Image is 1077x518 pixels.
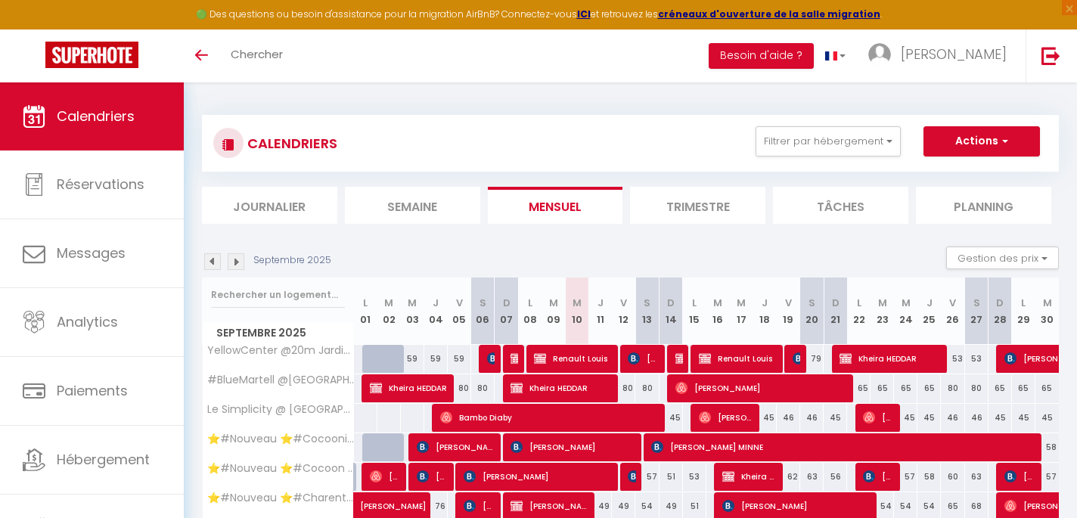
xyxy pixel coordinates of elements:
th: 06 [471,278,495,345]
div: 80 [471,374,495,402]
span: [PERSON_NAME] [793,344,800,373]
div: 56 [824,463,847,491]
th: 03 [401,278,424,345]
span: [PERSON_NAME] [1004,462,1035,491]
th: 10 [565,278,588,345]
p: Septembre 2025 [253,253,331,268]
abbr: S [480,296,486,310]
div: 45 [1012,404,1035,432]
abbr: V [785,296,792,310]
div: 65 [847,374,871,402]
span: Renault Louis [534,344,612,373]
div: 46 [965,404,989,432]
div: 53 [941,345,964,373]
a: créneaux d'ouverture de la salle migration [658,8,880,20]
abbr: M [549,296,558,310]
abbr: D [667,296,675,310]
abbr: V [456,296,463,310]
th: 11 [588,278,612,345]
th: 15 [683,278,706,345]
abbr: L [692,296,697,310]
div: 57 [894,463,917,491]
span: Analytics [57,312,118,331]
span: [PERSON_NAME] [901,45,1007,64]
img: ... [868,43,891,66]
span: Messages [57,243,126,262]
div: 45 [753,404,777,432]
li: Semaine [345,187,480,224]
span: Coraline DERICBOURG [628,462,635,491]
th: 28 [989,278,1012,345]
th: 27 [965,278,989,345]
div: 79 [800,345,824,373]
th: 30 [1035,278,1059,345]
span: Bambo Diaby [440,403,659,432]
th: 14 [660,278,683,345]
span: Paiements [57,381,128,400]
div: 59 [401,345,424,373]
div: 58 [917,463,941,491]
th: 01 [354,278,377,345]
div: 80 [612,374,635,402]
div: 80 [635,374,659,402]
button: Filtrer par hébergement [756,126,901,157]
th: 22 [847,278,871,345]
abbr: S [809,296,815,310]
abbr: L [528,296,532,310]
div: 80 [965,374,989,402]
th: 23 [871,278,894,345]
button: Besoin d'aide ? [709,43,814,69]
div: 65 [1012,374,1035,402]
span: [PERSON_NAME] MINNE [651,433,1034,461]
abbr: D [832,296,840,310]
abbr: M [878,296,887,310]
div: 57 [635,463,659,491]
th: 09 [542,278,565,345]
th: 02 [377,278,401,345]
span: Kheira HEDDAR [722,462,777,491]
th: 13 [635,278,659,345]
li: Mensuel [488,187,623,224]
span: ⭐️#Nouveau ⭐️#Charentais ⭐️#Biendormiracognac⭐️ [205,492,356,504]
abbr: V [949,296,956,310]
abbr: M [573,296,582,310]
abbr: V [620,296,627,310]
abbr: L [857,296,861,310]
span: [PERSON_NAME] [417,433,495,461]
div: 65 [1035,374,1059,402]
input: Rechercher un logement... [211,281,345,309]
th: 24 [894,278,917,345]
div: 65 [917,374,941,402]
div: 51 [660,463,683,491]
abbr: M [902,296,911,310]
div: 45 [917,404,941,432]
span: [PERSON_NAME] [464,462,612,491]
div: 65 [894,374,917,402]
img: logout [1041,46,1060,65]
span: ⭐️#Nouveau ⭐️#Cocooning ⭐️#Biendormiracognac⭐️ [205,433,356,445]
span: [PERSON_NAME] [417,462,448,491]
div: 53 [965,345,989,373]
span: Renault Louis [699,344,777,373]
abbr: M [408,296,417,310]
div: 60 [941,463,964,491]
th: 29 [1012,278,1035,345]
th: 19 [777,278,800,345]
span: Chercher [231,46,283,62]
h3: CALENDRIERS [244,126,337,160]
th: 25 [917,278,941,345]
span: Kheira HEDDAR [840,344,941,373]
abbr: M [384,296,393,310]
th: 07 [495,278,518,345]
div: 45 [824,404,847,432]
abbr: J [597,296,604,310]
button: Gestion des prix [946,247,1059,269]
li: Trimestre [630,187,765,224]
th: 18 [753,278,777,345]
th: 20 [800,278,824,345]
div: 80 [448,374,471,402]
span: ⭐️#Nouveau ⭐️#Cocoon ⭐️#Biendormiracognac⭐️ [205,463,356,474]
div: 45 [1035,404,1059,432]
abbr: S [973,296,980,310]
